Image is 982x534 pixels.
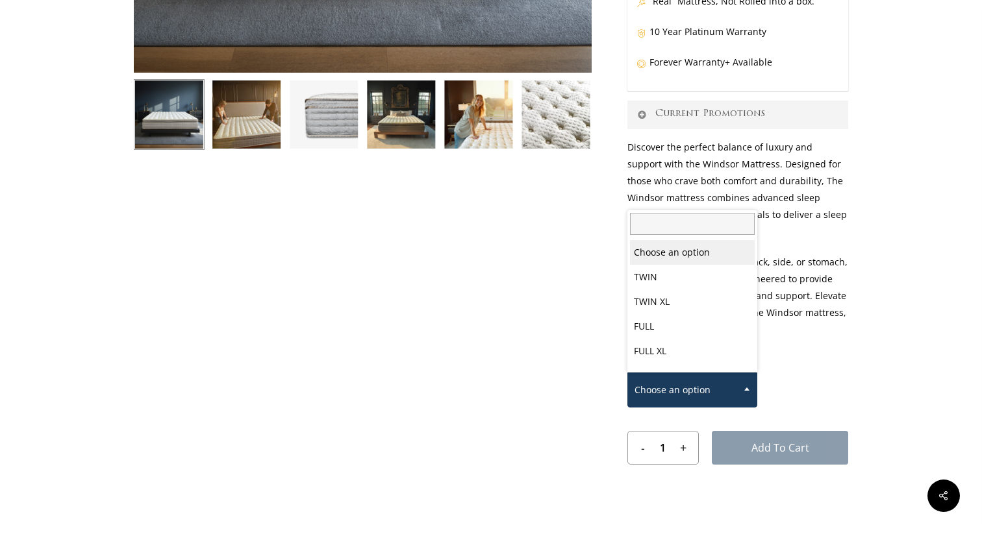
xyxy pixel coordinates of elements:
p: Forever Warranty+ Available [636,54,839,84]
input: Product quantity [651,431,675,464]
iframe: Secure express checkout frame [640,480,835,516]
img: Windsor-Condo-Shoot-Joane-and-eric feel the plush pillow top. [211,79,282,150]
img: Windsor In NH Manor [366,79,436,150]
button: Add to cart [712,431,848,465]
img: Windsor In Studio [134,79,205,150]
li: FULL [630,314,755,339]
p: Discover the perfect balance of luxury and support with the Windsor Mattress. Designed for those ... [627,139,848,254]
li: TWIN [630,265,755,289]
span: Choose an option [628,376,757,404]
li: QUEEN [630,363,755,388]
span: Choose an option [627,372,757,407]
a: Current Promotions [627,101,848,129]
p: 10 Year Platinum Warranty [636,23,839,54]
li: TWIN XL [630,289,755,314]
li: FULL XL [630,339,755,363]
img: Windsor-Side-Profile-HD-Closeup [288,79,359,150]
input: - [628,431,651,464]
input: + [675,431,698,464]
li: Choose an option [630,240,755,265]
